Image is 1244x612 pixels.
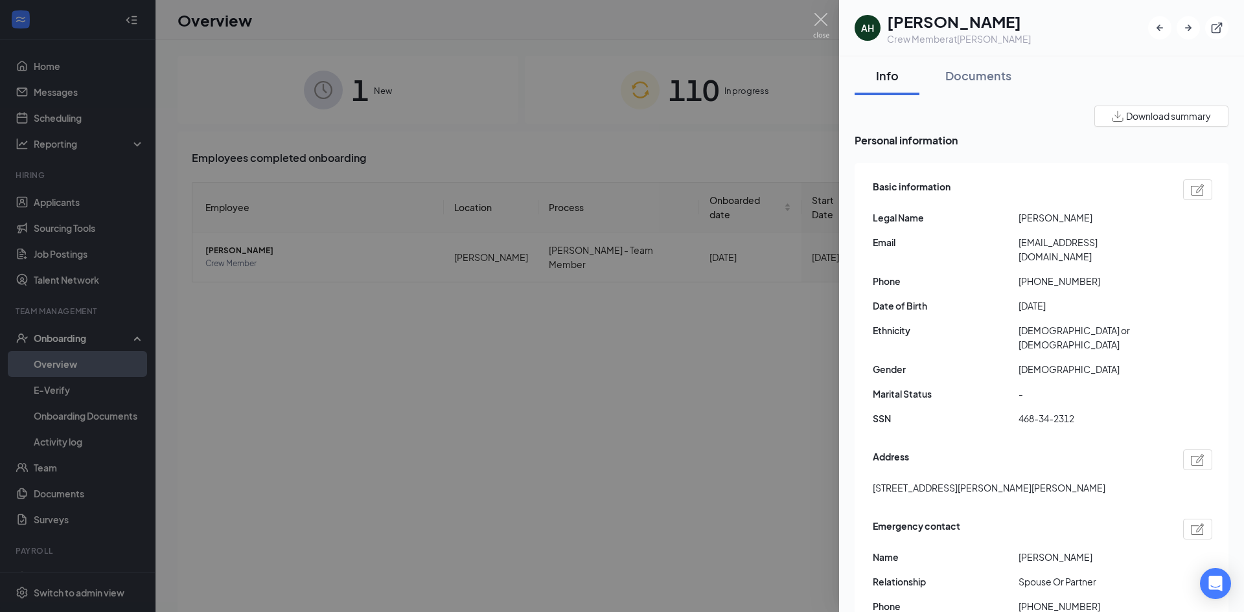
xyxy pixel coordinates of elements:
[873,274,1019,288] span: Phone
[1182,21,1195,34] svg: ArrowRight
[873,411,1019,425] span: SSN
[1205,16,1228,40] button: ExternalLink
[873,362,1019,376] span: Gender
[1177,16,1200,40] button: ArrowRight
[945,67,1011,84] div: Documents
[873,387,1019,401] span: Marital Status
[1019,299,1164,313] span: [DATE]
[1019,574,1164,589] span: Spouse Or Partner
[887,32,1031,45] div: Crew Member at [PERSON_NAME]
[1019,210,1164,225] span: [PERSON_NAME]
[1019,235,1164,264] span: [EMAIL_ADDRESS][DOMAIN_NAME]
[868,67,906,84] div: Info
[873,481,1105,495] span: [STREET_ADDRESS][PERSON_NAME][PERSON_NAME]
[1019,323,1164,352] span: [DEMOGRAPHIC_DATA] or [DEMOGRAPHIC_DATA]
[1153,21,1166,34] svg: ArrowLeftNew
[873,210,1019,225] span: Legal Name
[1126,109,1211,123] span: Download summary
[1200,568,1231,599] div: Open Intercom Messenger
[1019,362,1164,376] span: [DEMOGRAPHIC_DATA]
[1019,550,1164,564] span: [PERSON_NAME]
[873,449,909,470] span: Address
[873,179,950,200] span: Basic information
[873,519,960,539] span: Emergency contact
[861,21,874,34] div: AH
[873,299,1019,313] span: Date of Birth
[873,235,1019,249] span: Email
[873,323,1019,337] span: Ethnicity
[855,132,1228,148] span: Personal information
[887,10,1031,32] h1: [PERSON_NAME]
[873,550,1019,564] span: Name
[1210,21,1223,34] svg: ExternalLink
[1019,411,1164,425] span: 468-34-2312
[1019,387,1164,401] span: -
[873,574,1019,589] span: Relationship
[1094,106,1228,127] button: Download summary
[1148,16,1171,40] button: ArrowLeftNew
[1019,274,1164,288] span: [PHONE_NUMBER]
